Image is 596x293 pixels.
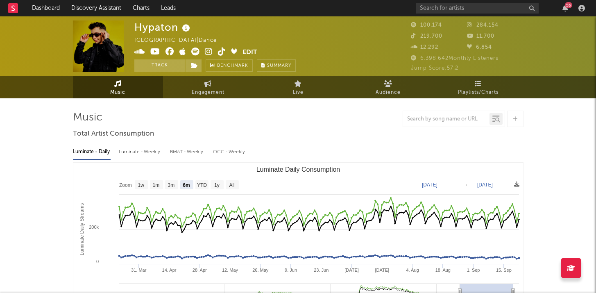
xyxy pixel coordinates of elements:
span: Total Artist Consumption [73,129,154,139]
text: 26. May [252,268,269,273]
a: Audience [343,76,433,98]
text: 31. Mar [131,268,147,273]
text: [DATE] [422,182,437,188]
text: 4. Aug [406,268,419,273]
span: 219.700 [411,34,442,39]
a: Engagement [163,76,253,98]
span: 100.174 [411,23,442,28]
button: 56 [562,5,568,11]
a: Playlists/Charts [433,76,523,98]
input: Search by song name or URL [403,116,489,123]
span: 11.700 [467,34,494,39]
span: Music [110,88,125,98]
span: Summary [267,64,291,68]
text: 14. Apr [162,268,176,273]
span: Live [293,88,304,98]
a: Benchmark [206,59,253,72]
text: 1. Sep [467,268,480,273]
a: Live [253,76,343,98]
text: 9. Jun [285,268,297,273]
span: 12.292 [411,45,438,50]
div: BMAT - Weekly [170,145,205,159]
input: Search for artists [416,3,539,14]
span: Benchmark [217,61,248,71]
div: OCC - Weekly [213,145,246,159]
div: Hypaton [134,20,192,34]
span: Jump Score: 57.2 [411,66,458,71]
text: 1m [152,182,159,188]
text: [DATE] [477,182,493,188]
span: 284.154 [467,23,499,28]
span: Playlists/Charts [458,88,499,98]
text: 3m [168,182,174,188]
text: Luminate Daily Consumption [256,166,340,173]
text: YTD [197,182,206,188]
a: Music [73,76,163,98]
text: 0 [96,259,98,264]
text: 18. Aug [435,268,450,273]
text: 12. May [222,268,238,273]
text: [DATE] [344,268,359,273]
span: Audience [376,88,401,98]
button: Track [134,59,186,72]
text: 1w [138,182,144,188]
text: Zoom [119,182,132,188]
text: 15. Sep [496,268,511,273]
button: Edit [242,48,257,58]
span: 6.854 [467,45,492,50]
text: 200k [89,225,99,229]
text: → [463,182,468,188]
text: All [229,182,234,188]
span: Engagement [192,88,224,98]
text: 28. Apr [192,268,206,273]
span: 6.398.642 Monthly Listeners [411,56,499,61]
text: [DATE] [375,268,389,273]
text: 6m [183,182,190,188]
div: Luminate - Daily [73,145,111,159]
div: 56 [565,2,572,8]
button: Summary [257,59,296,72]
div: [GEOGRAPHIC_DATA] | Dance [134,36,226,45]
text: 23. Jun [314,268,329,273]
div: Luminate - Weekly [119,145,162,159]
text: 1y [214,182,220,188]
text: Luminate Daily Streams [79,203,84,255]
